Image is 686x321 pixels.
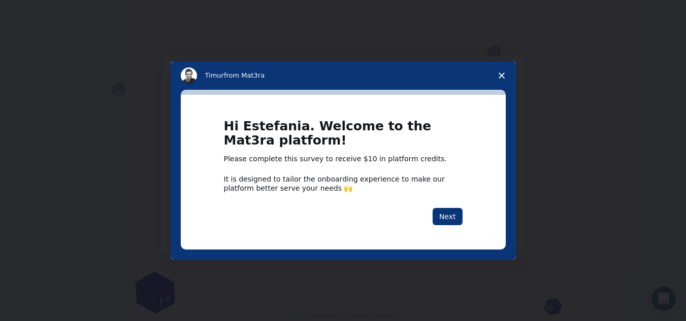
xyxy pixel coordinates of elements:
[224,154,463,164] div: Please complete this survey to receive $10 in platform credits.
[224,119,463,154] h1: Hi Estefania. Welcome to the Mat3ra platform!
[181,67,197,84] img: Profile image for Timur
[224,72,265,79] span: from Mat3ra
[20,7,56,16] span: Soporte
[205,72,224,79] span: Timur
[224,174,463,193] div: It is designed to tailor the onboarding experience to make our platform better serve your needs 🙌
[433,208,463,225] button: Next
[487,61,516,90] span: Close survey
